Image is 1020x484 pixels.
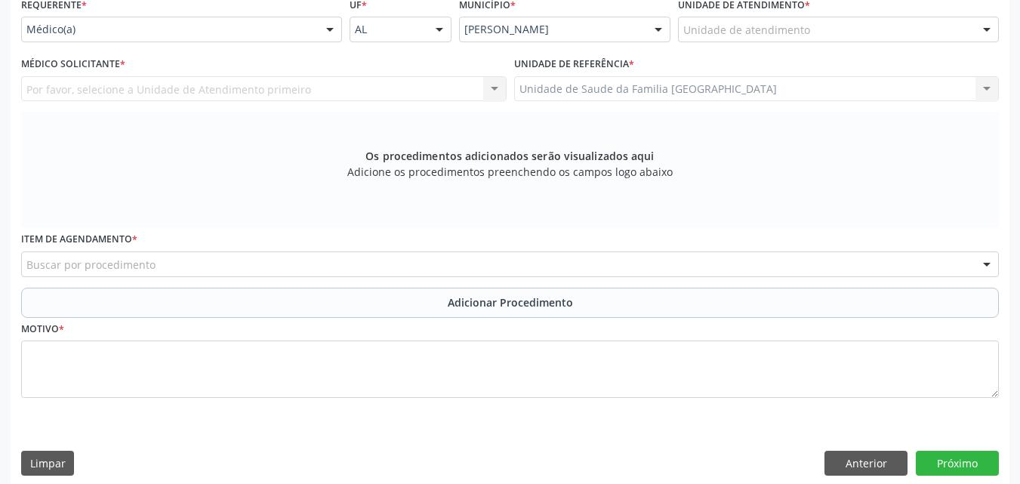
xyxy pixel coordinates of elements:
span: Unidade de atendimento [683,22,810,38]
label: Unidade de referência [514,53,634,76]
span: Buscar por procedimento [26,257,156,273]
label: Médico Solicitante [21,53,125,76]
button: Anterior [824,451,908,476]
span: AL [355,22,421,37]
label: Motivo [21,318,64,341]
span: Adicionar Procedimento [448,294,573,310]
button: Adicionar Procedimento [21,288,999,318]
button: Próximo [916,451,999,476]
label: Item de agendamento [21,228,137,251]
span: Os procedimentos adicionados serão visualizados aqui [365,148,654,164]
span: Médico(a) [26,22,311,37]
span: [PERSON_NAME] [464,22,639,37]
span: Adicione os procedimentos preenchendo os campos logo abaixo [347,164,673,180]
